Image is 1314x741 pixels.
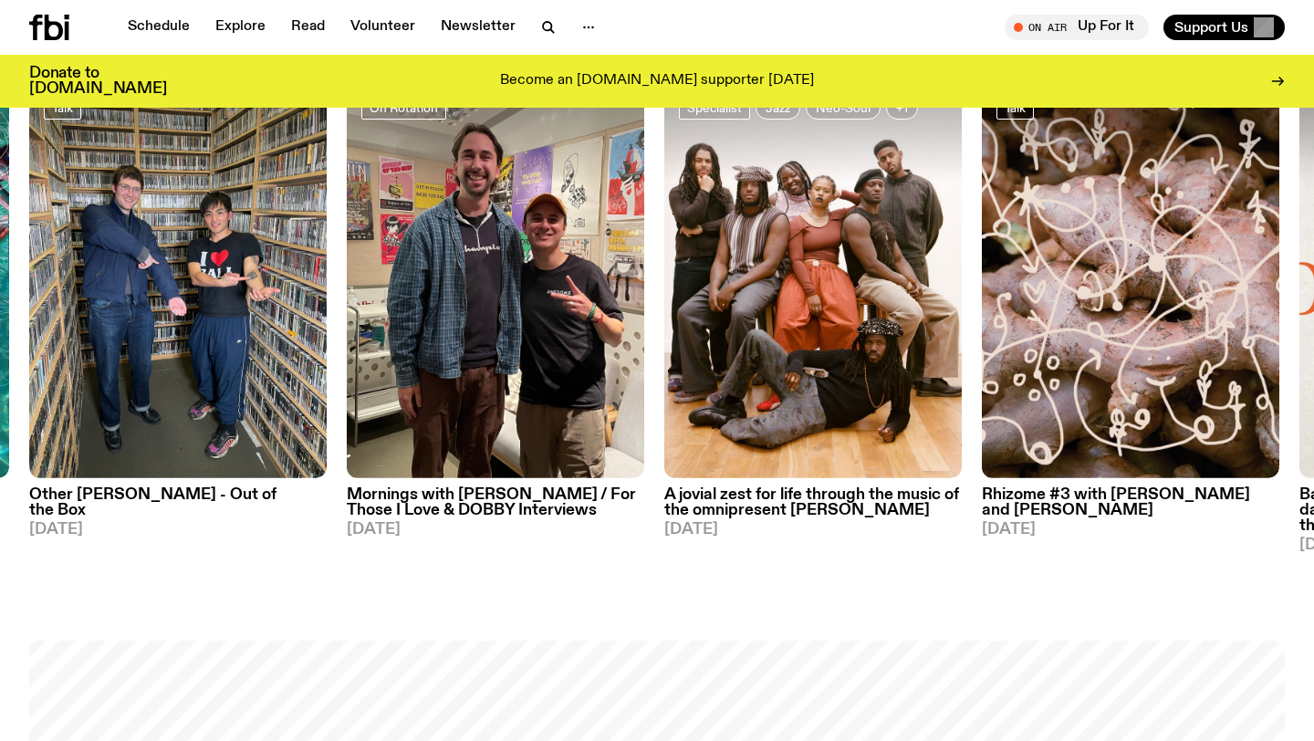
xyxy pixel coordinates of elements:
a: Talk [44,96,81,120]
a: On Rotation [361,96,446,120]
img: A close up picture of a bunch of ginger roots. Yellow squiggles with arrows, hearts and dots are ... [982,81,1279,478]
h3: Mornings with [PERSON_NAME] / For Those I Love & DOBBY Interviews [347,487,644,518]
h3: Donate to [DOMAIN_NAME] [29,66,167,97]
a: Rhizome #3 with [PERSON_NAME] and [PERSON_NAME][DATE] [982,478,1279,537]
span: [DATE] [664,522,962,537]
span: Support Us [1174,19,1248,36]
img: Matt Do & Other Joe [29,81,327,478]
p: Become an [DOMAIN_NAME] supporter [DATE] [500,73,814,89]
a: Other [PERSON_NAME] - Out of the Box[DATE] [29,478,327,537]
a: Schedule [117,15,201,40]
a: Talk [996,96,1034,120]
button: Support Us [1163,15,1285,40]
h3: A jovial zest for life through the music of the omnipresent [PERSON_NAME] [664,487,962,518]
img: DOBBY and Ben in the fbi.radio studio, standing in front of some tour posters [347,81,644,478]
a: A jovial zest for life through the music of the omnipresent [PERSON_NAME][DATE] [664,478,962,537]
a: Specialist [679,96,750,120]
a: Jazz [756,96,800,120]
a: Neo-Soul [806,96,881,120]
button: +1 [886,96,918,120]
button: On AirUp For It [1005,15,1149,40]
span: [DATE] [347,522,644,537]
a: Volunteer [339,15,426,40]
a: Newsletter [430,15,527,40]
a: Read [280,15,336,40]
h3: Rhizome #3 with [PERSON_NAME] and [PERSON_NAME] [982,487,1279,518]
span: [DATE] [29,522,327,537]
span: [DATE] [982,522,1279,537]
h3: Other [PERSON_NAME] - Out of the Box [29,487,327,518]
img: All seven members of Kokoroko either standing, sitting or spread out on the ground. They are hudd... [664,81,962,478]
a: Explore [204,15,276,40]
a: Mornings with [PERSON_NAME] / For Those I Love & DOBBY Interviews[DATE] [347,478,644,537]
